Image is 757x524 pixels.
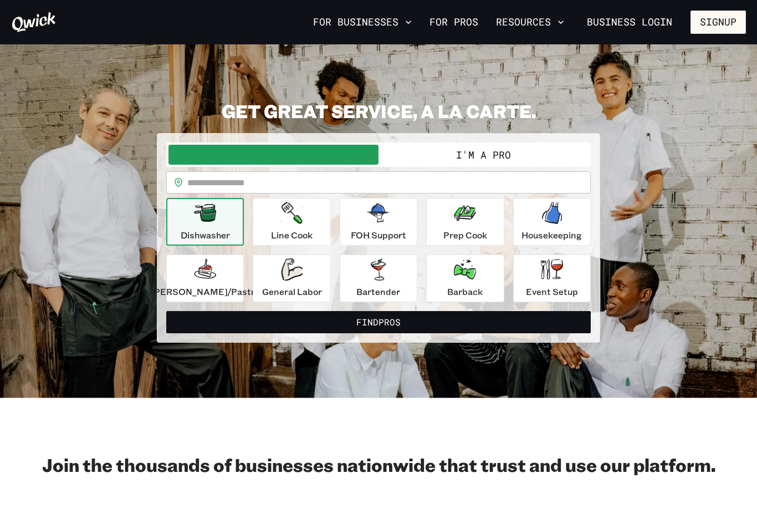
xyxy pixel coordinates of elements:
p: Bartender [356,285,400,298]
button: For Businesses [309,13,416,32]
button: General Labor [253,255,330,302]
button: FOH Support [340,198,417,246]
button: [PERSON_NAME]/Pastry [166,255,244,302]
button: Dishwasher [166,198,244,246]
button: Housekeeping [513,198,591,246]
h2: Join the thousands of businesses nationwide that trust and use our platform. [11,454,746,476]
button: FindPros [166,311,591,333]
button: Prep Cook [426,198,504,246]
p: [PERSON_NAME]/Pastry [151,285,259,298]
p: Event Setup [526,285,578,298]
p: Barback [447,285,483,298]
p: Dishwasher [181,228,230,242]
a: For Pros [425,13,483,32]
button: Signup [690,11,746,34]
a: Business Login [577,11,682,34]
button: I'm a Business [168,145,378,165]
p: Prep Cook [443,228,487,242]
button: Event Setup [513,255,591,302]
p: Housekeeping [521,228,582,242]
p: FOH Support [351,228,406,242]
h2: GET GREAT SERVICE, A LA CARTE. [157,100,600,122]
p: Line Cook [271,228,313,242]
button: Resources [492,13,569,32]
button: Barback [426,255,504,302]
button: Bartender [340,255,417,302]
p: General Labor [262,285,322,298]
button: Line Cook [253,198,330,246]
button: I'm a Pro [378,145,589,165]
